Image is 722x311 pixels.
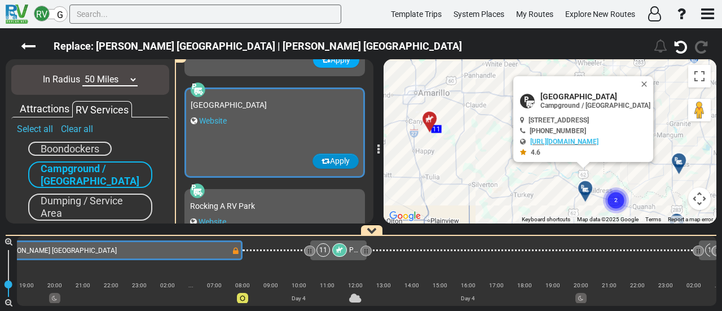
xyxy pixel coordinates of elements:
[640,76,653,92] button: Close
[52,6,68,22] div: G
[602,172,630,202] gmp-advanced-marker: Cluster of 2 markers
[560,3,640,25] a: Explore New Routes
[182,289,200,300] div: |
[97,289,125,300] div: |
[482,280,510,291] div: 17:00
[511,3,558,25] a: My Routes
[42,37,473,56] label: Replace: [PERSON_NAME] [GEOGRAPHIC_DATA] | [PERSON_NAME] [GEOGRAPHIC_DATA]
[565,10,635,19] span: Explore New Routes
[530,127,586,135] span: [PHONE_NUMBER]
[184,82,365,183] div: [GEOGRAPHIC_DATA] Website Apply
[17,124,53,134] a: Select all
[69,289,97,300] div: |
[199,217,226,226] a: Website
[567,289,595,300] div: |
[688,187,711,210] button: Map camera controls
[341,280,369,291] div: 12:00
[292,295,306,301] span: Day 4
[595,280,623,291] div: 21:00
[72,101,132,117] div: RV Services
[531,148,540,156] span: 4.6
[125,289,153,300] div: |
[28,142,112,156] div: Boondockers
[540,102,650,109] span: Campground / [GEOGRAPHIC_DATA]
[510,289,539,300] div: |
[153,280,182,291] div: 02:00
[190,202,255,211] span: Rocking A RV Park
[182,280,200,291] div: ...
[184,183,365,285] div: Rocking A RV Park Website Apply
[41,195,123,219] span: Dumping / Service Area
[645,216,661,222] a: Terms
[668,216,713,222] a: Report a map error
[623,289,651,300] div: |
[386,209,424,224] img: Google
[567,280,595,291] div: 20:00
[69,5,341,24] input: Search...
[191,100,267,109] span: [GEOGRAPHIC_DATA]
[41,143,99,155] span: Boondockers
[680,280,708,291] div: 02:00
[614,196,618,203] text: 2
[200,280,228,291] div: 07:00
[316,243,330,257] div: 11
[257,289,285,300] div: |
[312,154,359,169] button: Apply
[97,280,125,291] div: 22:00
[61,124,93,134] a: Clear all
[69,280,97,291] div: 21:00
[623,280,651,291] div: 22:00
[448,3,509,25] a: System Places
[522,216,570,224] button: Keyboard shortcuts
[426,289,454,300] div: |
[257,280,285,291] div: 09:00
[530,138,598,146] a: [URL][DOMAIN_NAME]
[398,289,426,300] div: |
[12,280,41,291] div: 19:00
[228,289,257,300] div: |
[651,280,680,291] div: 23:00
[688,99,711,121] button: Drag Pegman onto the map to open Street View
[313,289,341,300] div: |
[454,289,482,300] div: |
[17,102,72,116] div: Attractions
[482,289,510,300] div: |
[577,216,639,222] span: Map data ©2025 Google
[41,163,139,187] span: Campground / [GEOGRAPHIC_DATA]
[285,280,313,291] div: 10:00
[153,289,182,300] div: |
[595,289,623,300] div: |
[705,243,719,257] div: 12
[651,289,680,300] div: |
[454,280,482,291] div: 16:00
[426,280,454,291] div: 15:00
[125,280,153,291] div: 23:00
[386,209,424,224] a: Open this area in Google Maps (opens a new window)
[369,289,398,300] div: |
[313,52,359,68] button: Apply
[433,125,441,133] span: 11
[349,246,425,254] span: Palo Duro Riding Stables
[540,92,650,101] span: [GEOGRAPHIC_DATA]
[516,10,553,19] span: My Routes
[341,289,369,300] div: |
[228,280,257,291] div: 08:00
[461,295,475,301] span: Day 4
[510,280,539,291] div: 18:00
[43,74,80,85] span: In Radius
[41,289,69,300] div: |
[200,289,228,300] div: |
[454,10,504,19] span: System Places
[41,280,69,291] div: 20:00
[688,65,711,87] button: Toggle fullscreen view
[529,116,589,124] span: [STREET_ADDRESS]
[6,5,28,24] img: RvPlanetLogo.png
[36,9,47,20] span: RV
[398,280,426,291] div: 14:00
[539,280,567,291] div: 19:00
[386,3,447,25] a: Template Trips
[285,289,313,300] div: |
[680,289,708,300] div: |
[12,289,41,300] div: |
[539,289,567,300] div: |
